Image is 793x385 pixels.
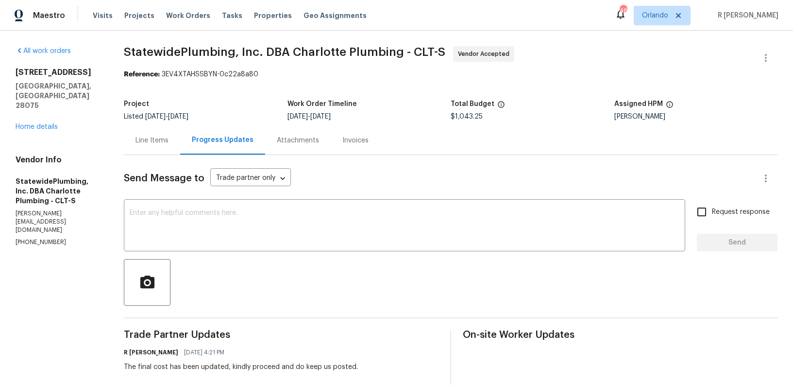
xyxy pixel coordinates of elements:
span: [DATE] [287,113,308,120]
div: 3EV4XTAHSSBYN-0c22a8a80 [124,70,777,79]
a: All work orders [16,48,71,54]
span: Vendor Accepted [458,49,513,59]
div: Line Items [135,136,169,145]
span: [DATE] 4:21 PM [184,348,224,357]
span: Geo Assignments [304,11,367,20]
h5: Work Order Timeline [287,101,357,107]
span: $1,043.25 [451,113,483,120]
span: The total cost of line items that have been proposed by Opendoor. This sum includes line items th... [497,101,505,113]
h6: R [PERSON_NAME] [124,348,178,357]
div: 46 [620,6,626,16]
div: Attachments [277,136,319,145]
div: Progress Updates [192,135,253,145]
span: Request response [712,207,770,217]
span: Visits [93,11,113,20]
div: [PERSON_NAME] [614,113,777,120]
span: R [PERSON_NAME] [714,11,778,20]
h5: Total Budget [451,101,494,107]
div: Trade partner only [210,171,291,187]
span: On-site Worker Updates [463,330,777,340]
div: The final cost has been updated, kindly proceed and do keep us posted. [124,362,358,372]
span: [DATE] [168,113,188,120]
h4: Vendor Info [16,155,101,165]
h5: Project [124,101,149,107]
span: Trade Partner Updates [124,330,439,340]
a: Home details [16,123,58,130]
span: [DATE] [145,113,166,120]
h2: [STREET_ADDRESS] [16,68,101,77]
span: Send Message to [124,174,204,183]
b: Reference: [124,71,160,78]
span: Listed [124,113,188,120]
span: - [287,113,331,120]
span: - [145,113,188,120]
span: StatewidePlumbing, Inc. DBA Charlotte Plumbing - CLT-S [124,46,445,58]
span: Projects [124,11,154,20]
span: Maestro [33,11,65,20]
span: Work Orders [166,11,210,20]
p: [PHONE_NUMBER] [16,238,101,246]
span: Tasks [222,12,242,19]
span: Orlando [642,11,668,20]
h5: [GEOGRAPHIC_DATA], [GEOGRAPHIC_DATA] 28075 [16,81,101,110]
h5: Assigned HPM [614,101,663,107]
span: Properties [254,11,292,20]
p: [PERSON_NAME][EMAIL_ADDRESS][DOMAIN_NAME] [16,210,101,234]
h5: StatewidePlumbing, Inc. DBA Charlotte Plumbing - CLT-S [16,176,101,206]
span: The hpm assigned to this work order. [666,101,674,113]
div: Invoices [342,136,369,145]
span: [DATE] [310,113,331,120]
